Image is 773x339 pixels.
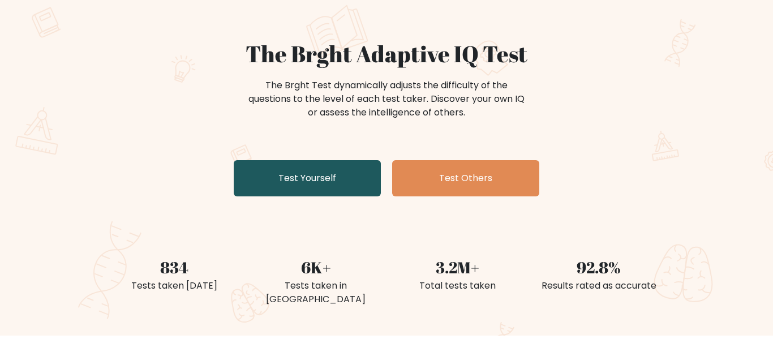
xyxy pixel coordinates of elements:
div: Results rated as accurate [535,279,663,293]
div: 834 [110,255,238,279]
div: Tests taken in [GEOGRAPHIC_DATA] [252,279,380,306]
div: Tests taken [DATE] [110,279,238,293]
div: 6K+ [252,255,380,279]
div: 92.8% [535,255,663,279]
h1: The Brght Adaptive IQ Test [110,40,663,67]
a: Test Others [392,160,539,196]
div: Total tests taken [393,279,521,293]
div: 3.2M+ [393,255,521,279]
div: The Brght Test dynamically adjusts the difficulty of the questions to the level of each test take... [245,79,528,119]
a: Test Yourself [234,160,381,196]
